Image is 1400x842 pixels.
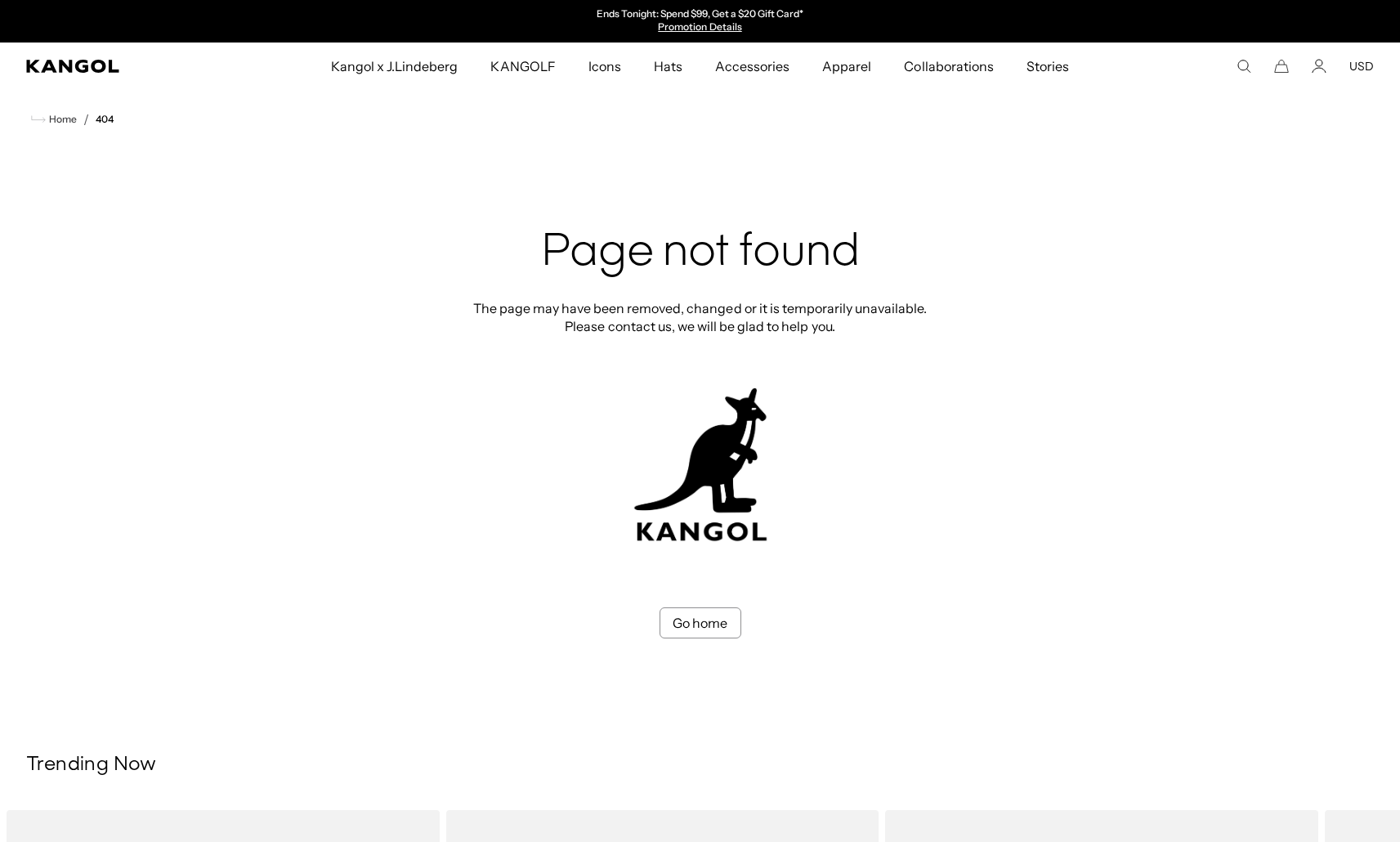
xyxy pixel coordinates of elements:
[468,227,933,280] h2: Page not found
[474,43,571,90] a: KANGOLF
[46,114,77,125] span: Home
[1237,59,1251,74] summary: Search here
[588,43,621,90] span: Icons
[26,60,218,73] a: Kangol
[532,8,869,34] div: 1 of 2
[490,43,555,90] span: KANGOLF
[1312,59,1326,74] a: Account
[822,43,871,90] span: Apparel
[532,8,869,34] div: Announcement
[631,387,770,542] img: kangol-404-logo.jpg
[904,43,993,90] span: Collaborations
[1027,43,1069,90] span: Stories
[1349,59,1374,74] button: USD
[26,753,1374,777] h3: Trending Now
[96,114,114,125] a: 404
[532,8,869,34] slideshow-component: Announcement bar
[331,43,458,90] span: Kangol x J.Lindeberg
[572,43,637,90] a: Icons
[715,43,789,90] span: Accessories
[660,607,741,638] a: Go home
[315,43,475,90] a: Kangol x J.Lindeberg
[597,8,803,21] p: Ends Tonight: Spend $99, Get a $20 Gift Card*
[637,43,699,90] a: Hats
[658,20,741,33] a: Promotion Details
[77,110,89,129] li: /
[31,112,77,127] a: Home
[699,43,806,90] a: Accessories
[888,43,1009,90] a: Collaborations
[1274,59,1289,74] button: Cart
[1010,43,1085,90] a: Stories
[654,43,682,90] span: Hats
[806,43,888,90] a: Apparel
[468,299,933,335] p: The page may have been removed, changed or it is temporarily unavailable. Please contact us, we w...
